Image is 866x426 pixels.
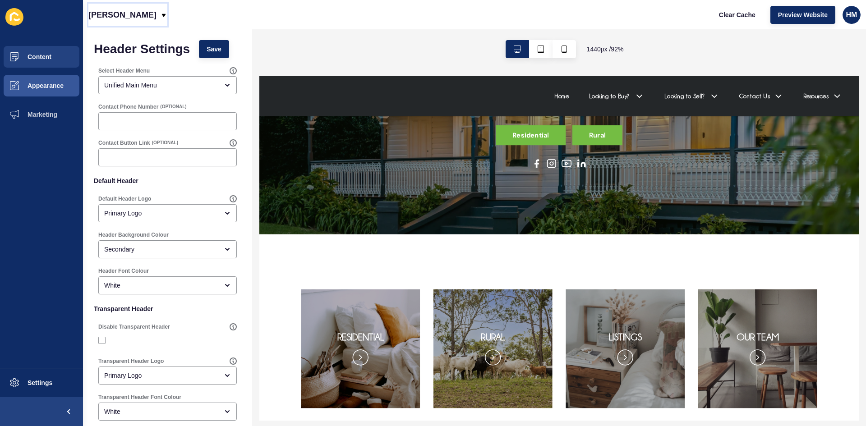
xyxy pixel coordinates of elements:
[320,16,336,27] a: Home
[94,45,190,54] h1: Header Settings
[98,357,164,365] label: Transparent Header Logo
[98,195,151,202] label: Default Header Logo
[98,204,237,222] div: open menu
[45,231,174,360] img: Launchpad card image
[846,10,857,19] span: HM
[98,231,169,238] label: Header Background Colour
[520,16,553,27] a: Contact Us
[587,45,624,54] span: 1440 px / 92 %
[94,171,241,191] p: Default Header
[357,16,402,27] a: Looking to Buy?
[152,140,178,146] span: (OPTIONAL)
[719,10,755,19] span: Clear Cache
[199,40,229,58] button: Save
[98,323,170,330] label: Disable Transparent Header
[189,231,318,360] img: Launchpad card image
[98,394,181,401] label: Transparent Header Font Colour
[98,103,158,110] label: Contact Phone Number
[770,6,835,24] button: Preview Website
[332,231,461,360] img: Launchpad card image
[590,16,616,27] a: Resources
[98,267,149,275] label: Header Font Colour
[98,276,237,294] div: open menu
[778,10,828,19] span: Preview Website
[98,67,150,74] label: Select Header Menu
[207,45,221,54] span: Save
[4,125,646,166] div: Scroll
[98,76,237,94] div: open menu
[98,139,150,147] label: Contact Button Link
[98,366,237,385] div: open menu
[160,104,186,110] span: (OPTIONAL)
[439,16,483,27] a: Looking to Sell?
[94,299,241,319] p: Transparent Header
[98,240,237,258] div: open menu
[475,231,604,360] img: Launchpad card image
[98,403,237,421] div: open menu
[711,6,763,24] button: Clear Cache
[256,53,332,75] a: Residential
[88,4,157,26] p: [PERSON_NAME]
[339,53,393,75] a: Rural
